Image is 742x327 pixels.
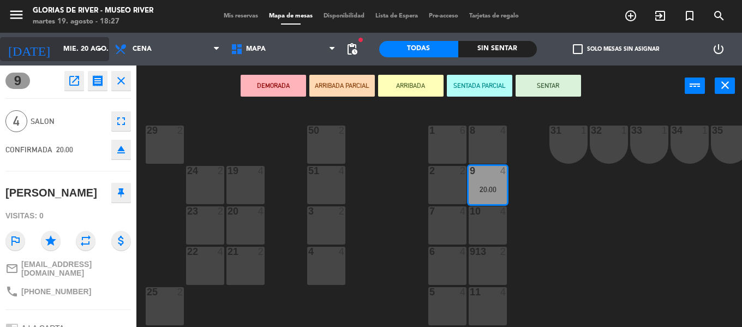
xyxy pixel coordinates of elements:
[115,115,128,128] i: fullscreen
[68,74,81,87] i: open_in_new
[91,74,104,87] i: receipt
[500,247,507,257] div: 2
[573,44,583,54] span: check_box_outline_blank
[111,71,131,91] button: close
[631,126,632,135] div: 33
[21,260,131,277] span: [EMAIL_ADDRESS][DOMAIN_NAME]
[379,41,458,57] div: Todas
[33,5,153,16] div: Glorias de River - Museo River
[115,143,128,156] i: eject
[187,206,188,216] div: 23
[469,186,507,193] div: 20:00
[187,247,188,257] div: 22
[357,37,364,43] span: fiber_manual_record
[460,126,466,135] div: 6
[8,7,25,27] button: menu
[5,110,27,132] span: 4
[500,287,507,297] div: 4
[591,126,591,135] div: 32
[218,13,264,19] span: Mis reservas
[241,75,306,97] button: DEMORADA
[218,166,224,176] div: 2
[5,262,19,275] i: mail_outline
[5,231,25,251] i: outlined_flag
[264,13,318,19] span: Mapa de mesas
[683,9,696,22] i: turned_in_not
[345,43,358,56] span: pending_actions
[187,166,188,176] div: 24
[258,247,265,257] div: 2
[5,145,52,154] span: CONFIRMADA
[5,184,97,202] div: [PERSON_NAME]
[111,140,131,159] button: eject
[378,75,444,97] button: ARRIBADA
[33,16,153,27] div: martes 19. agosto - 18:27
[581,126,588,135] div: 1
[218,247,224,257] div: 4
[447,75,512,97] button: SENTADA PARCIAL
[702,126,709,135] div: 1
[621,126,628,135] div: 1
[5,206,131,225] div: Visitas: 0
[308,166,309,176] div: 51
[654,9,667,22] i: exit_to_app
[76,231,95,251] i: repeat
[133,45,152,53] span: Cena
[712,43,725,56] i: power_settings_new
[719,79,732,92] i: close
[458,41,537,57] div: Sin sentar
[93,43,106,56] i: arrow_drop_down
[460,166,466,176] div: 2
[5,285,19,298] i: phone
[500,166,507,176] div: 4
[246,45,266,53] span: MAPA
[309,75,375,97] button: ARRIBADA PARCIAL
[88,71,107,91] button: receipt
[370,13,423,19] span: Lista de Espera
[624,9,637,22] i: add_circle_outline
[713,9,726,22] i: search
[460,206,466,216] div: 4
[715,78,735,94] button: close
[516,75,581,97] button: SENTAR
[258,166,265,176] div: 4
[64,71,84,91] button: open_in_new
[21,287,91,296] span: [PHONE_NUMBER]
[500,126,507,135] div: 4
[500,206,507,216] div: 4
[308,126,309,135] div: 50
[5,260,131,277] a: mail_outline[EMAIL_ADDRESS][DOMAIN_NAME]
[41,231,61,251] i: star
[318,13,370,19] span: Disponibilidad
[339,206,345,216] div: 2
[177,126,184,135] div: 2
[339,247,345,257] div: 4
[177,287,184,297] div: 2
[111,111,131,131] button: fullscreen
[308,247,309,257] div: 4
[31,115,106,128] span: SALON
[423,13,464,19] span: Pre-acceso
[460,247,466,257] div: 4
[573,44,659,54] label: Solo mesas sin asignar
[464,13,524,19] span: Tarjetas de regalo
[5,73,30,89] span: 9
[712,126,713,135] div: 35
[685,78,705,94] button: power_input
[56,145,73,154] span: 20:00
